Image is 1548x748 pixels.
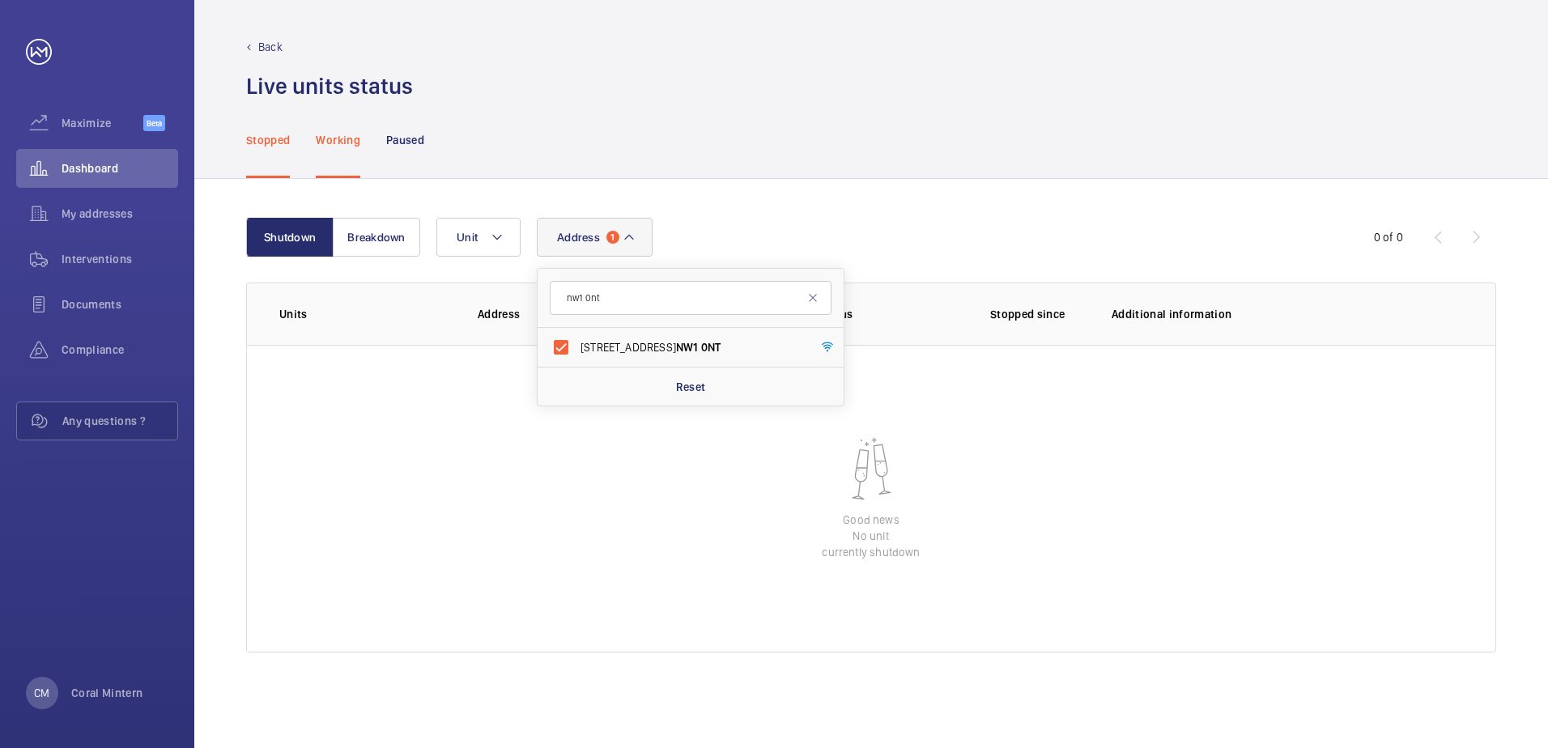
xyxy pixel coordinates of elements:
[62,206,178,222] span: My addresses
[1112,306,1463,322] p: Additional information
[246,218,334,257] button: Shutdown
[676,341,699,354] span: NW1
[62,342,178,358] span: Compliance
[537,218,653,257] button: Address1
[71,685,143,701] p: Coral Mintern
[279,306,452,322] p: Units
[557,231,600,244] span: Address
[436,218,521,257] button: Unit
[822,512,920,560] p: Good news No unit currently shutdown
[580,339,803,355] span: [STREET_ADDRESS]
[701,341,721,354] span: 0NT
[550,281,831,315] input: Search by address
[478,306,708,322] p: Address
[143,115,165,131] span: Beta
[62,251,178,267] span: Interventions
[62,160,178,176] span: Dashboard
[62,296,178,312] span: Documents
[386,132,424,148] p: Paused
[606,231,619,244] span: 1
[62,413,177,429] span: Any questions ?
[457,231,478,244] span: Unit
[676,379,706,395] p: Reset
[258,39,283,55] p: Back
[1374,229,1403,245] div: 0 of 0
[62,115,143,131] span: Maximize
[316,132,359,148] p: Working
[34,685,49,701] p: CM
[246,132,290,148] p: Stopped
[990,306,1086,322] p: Stopped since
[246,71,413,101] h1: Live units status
[333,218,420,257] button: Breakdown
